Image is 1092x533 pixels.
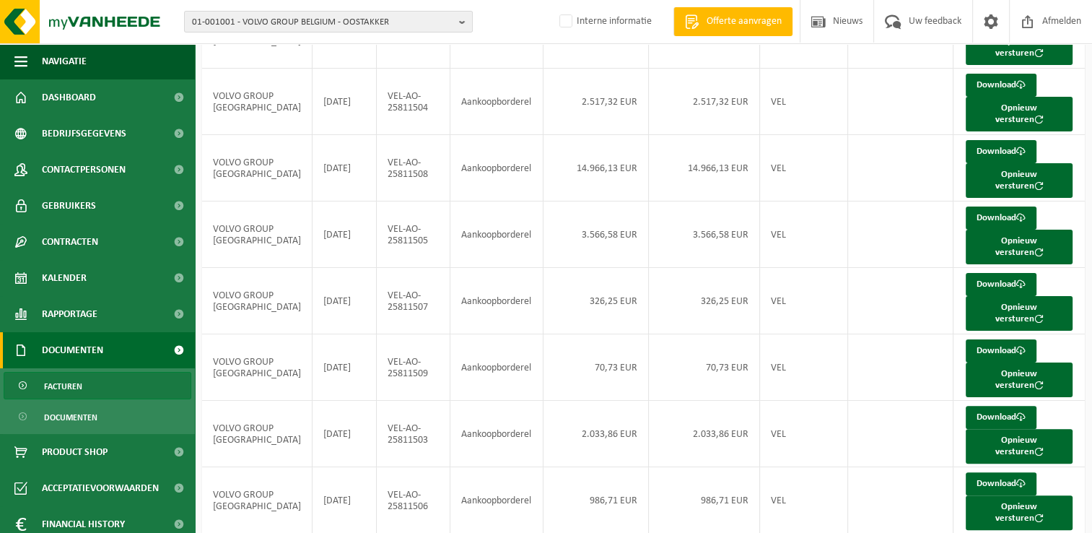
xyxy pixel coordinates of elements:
a: Download [966,207,1036,230]
td: VEL-AO-25811509 [377,334,451,401]
td: 326,25 EUR [649,268,760,334]
a: Download [966,339,1036,363]
label: Interne informatie [556,11,652,32]
span: 01-001001 - VOLVO GROUP BELGIUM - OOSTAKKER [192,12,453,33]
td: VEL-AO-25811505 [377,201,451,268]
td: VEL-AO-25811504 [377,69,451,135]
td: Aankoopborderel [450,401,543,467]
span: Product Shop [42,434,108,470]
td: Aankoopborderel [450,334,543,401]
td: VOLVO GROUP [GEOGRAPHIC_DATA] [202,201,313,268]
td: [DATE] [313,268,377,334]
button: Opnieuw versturen [966,163,1073,198]
td: VOLVO GROUP [GEOGRAPHIC_DATA] [202,334,313,401]
button: Opnieuw versturen [966,363,1073,397]
td: VOLVO GROUP [GEOGRAPHIC_DATA] [202,135,313,201]
td: VEL [760,69,848,135]
td: 3.566,58 EUR [543,201,649,268]
td: [DATE] [313,401,377,467]
td: Aankoopborderel [450,268,543,334]
button: Opnieuw versturen [966,495,1073,530]
td: 2.517,32 EUR [543,69,649,135]
a: Download [966,406,1036,429]
button: 01-001001 - VOLVO GROUP BELGIUM - OOSTAKKER [184,11,473,32]
td: VEL [760,135,848,201]
span: Contracten [42,224,98,260]
a: Download [966,273,1036,296]
td: 14.966,13 EUR [649,135,760,201]
td: [DATE] [313,69,377,135]
td: 3.566,58 EUR [649,201,760,268]
span: Contactpersonen [42,152,126,188]
span: Rapportage [42,296,97,332]
span: Dashboard [42,79,96,116]
a: Offerte aanvragen [673,7,792,36]
td: VEL-AO-25811508 [377,135,451,201]
span: Bedrijfsgegevens [42,116,126,152]
span: Gebruikers [42,188,96,224]
td: Aankoopborderel [450,69,543,135]
td: 14.966,13 EUR [543,135,649,201]
td: [DATE] [313,201,377,268]
td: 2.033,86 EUR [649,401,760,467]
a: Download [966,74,1036,97]
a: Documenten [4,403,191,430]
td: Aankoopborderel [450,135,543,201]
span: Documenten [42,332,103,368]
td: VEL-AO-25811503 [377,401,451,467]
span: Offerte aanvragen [703,14,785,29]
a: Download [966,472,1036,495]
td: VEL-AO-25811507 [377,268,451,334]
span: Kalender [42,260,87,296]
td: VOLVO GROUP [GEOGRAPHIC_DATA] [202,401,313,467]
span: Navigatie [42,43,87,79]
td: VEL [760,401,848,467]
td: VEL [760,268,848,334]
td: 70,73 EUR [543,334,649,401]
td: VEL [760,334,848,401]
td: Aankoopborderel [450,201,543,268]
td: VOLVO GROUP [GEOGRAPHIC_DATA] [202,69,313,135]
button: Opnieuw versturen [966,97,1073,131]
button: Opnieuw versturen [966,296,1073,331]
td: [DATE] [313,334,377,401]
td: 70,73 EUR [649,334,760,401]
span: Acceptatievoorwaarden [42,470,159,506]
td: 2.033,86 EUR [543,401,649,467]
span: Documenten [44,404,97,431]
td: VOLVO GROUP [GEOGRAPHIC_DATA] [202,268,313,334]
td: [DATE] [313,135,377,201]
span: Facturen [44,373,82,400]
button: Opnieuw versturen [966,429,1073,464]
a: Download [966,140,1036,163]
td: VEL [760,201,848,268]
a: Facturen [4,372,191,399]
button: Opnieuw versturen [966,30,1073,65]
td: 2.517,32 EUR [649,69,760,135]
button: Opnieuw versturen [966,230,1073,264]
td: 326,25 EUR [543,268,649,334]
